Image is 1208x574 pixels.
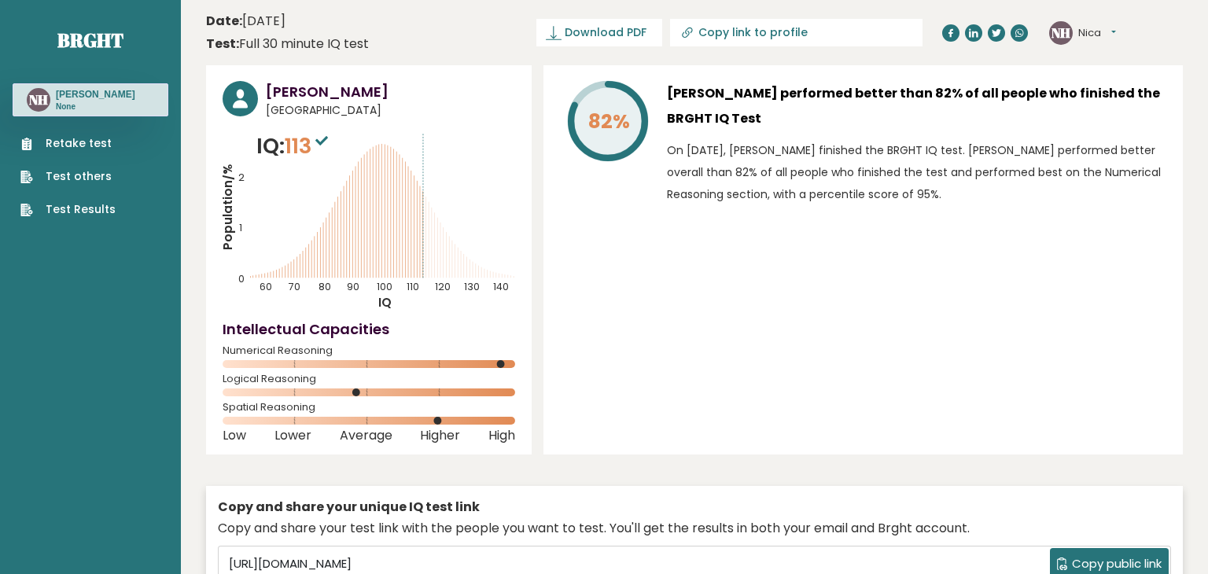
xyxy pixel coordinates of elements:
[223,348,515,354] span: Numerical Reasoning
[488,432,515,439] span: High
[667,139,1166,205] p: On [DATE], [PERSON_NAME] finished the BRGHT IQ test. [PERSON_NAME] performed better overall than ...
[206,35,239,53] b: Test:
[260,280,272,293] tspan: 60
[29,90,48,109] text: NH
[223,376,515,382] span: Logical Reasoning
[536,19,662,46] a: Download PDF
[219,164,236,250] tspan: Population/%
[407,280,420,293] tspan: 110
[319,280,331,293] tspan: 80
[1078,25,1116,41] button: Nica
[377,280,392,293] tspan: 100
[206,12,285,31] time: [DATE]
[420,432,460,439] span: Higher
[56,101,135,112] p: None
[1072,555,1162,573] span: Copy public link
[494,280,510,293] tspan: 140
[285,131,332,160] span: 113
[348,280,360,293] tspan: 90
[57,28,123,53] a: Brght
[218,519,1171,538] div: Copy and share your test link with the people you want to test. You'll get the results in both yo...
[436,280,451,293] tspan: 120
[20,201,116,218] a: Test Results
[379,294,392,311] tspan: IQ
[588,108,630,135] tspan: 82%
[256,131,332,162] p: IQ:
[206,35,369,53] div: Full 30 minute IQ test
[223,432,246,439] span: Low
[340,432,392,439] span: Average
[274,432,311,439] span: Lower
[206,12,242,30] b: Date:
[565,24,646,41] span: Download PDF
[289,280,301,293] tspan: 70
[1051,23,1070,41] text: NH
[667,81,1166,131] h3: [PERSON_NAME] performed better than 82% of all people who finished the BRGHT IQ Test
[20,135,116,152] a: Retake test
[223,318,515,340] h4: Intellectual Capacities
[239,222,242,235] tspan: 1
[464,280,480,293] tspan: 130
[223,404,515,410] span: Spatial Reasoning
[266,81,515,102] h3: [PERSON_NAME]
[266,102,515,119] span: [GEOGRAPHIC_DATA]
[238,171,245,184] tspan: 2
[56,88,135,101] h3: [PERSON_NAME]
[218,498,1171,517] div: Copy and share your unique IQ test link
[20,168,116,185] a: Test others
[238,273,245,286] tspan: 0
